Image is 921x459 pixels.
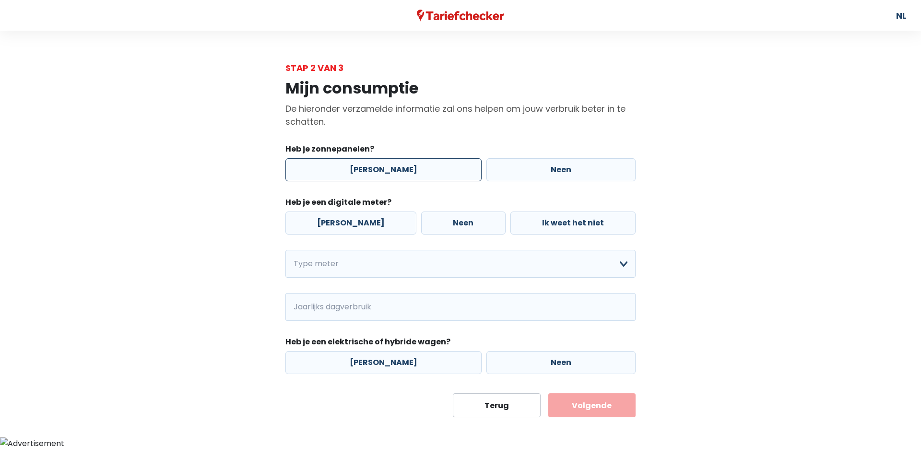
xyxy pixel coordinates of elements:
[548,393,636,417] button: Volgende
[453,393,541,417] button: Terug
[417,10,504,22] img: Tariefchecker logo
[285,336,636,351] legend: Heb je een elektrische of hybride wagen?
[285,79,636,97] h1: Mijn consumptie
[285,351,482,374] label: [PERSON_NAME]
[285,102,636,128] p: De hieronder verzamelde informatie zal ons helpen om jouw verbruik beter in te schatten.
[285,143,636,158] legend: Heb je zonnepanelen?
[285,197,636,212] legend: Heb je een digitale meter?
[285,293,312,321] span: kWh
[510,212,636,235] label: Ik weet het niet
[486,351,636,374] label: Neen
[285,61,636,74] div: Stap 2 van 3
[486,158,636,181] label: Neen
[285,212,416,235] label: [PERSON_NAME]
[421,212,505,235] label: Neen
[285,158,482,181] label: [PERSON_NAME]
